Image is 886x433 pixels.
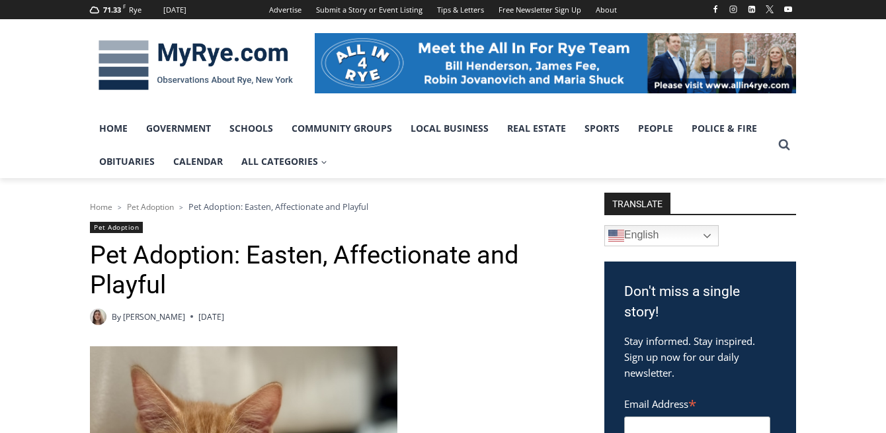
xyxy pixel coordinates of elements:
[164,145,232,178] a: Calendar
[629,112,682,145] a: People
[90,31,302,100] img: MyRye.com
[179,203,183,212] span: >
[198,311,224,323] time: [DATE]
[123,311,185,322] a: [PERSON_NAME]
[725,1,741,17] a: Instagram
[608,228,624,244] img: en
[123,3,126,10] span: F
[624,281,776,323] h3: Don't miss a single story!
[401,112,498,145] a: Local Business
[762,1,778,17] a: X
[129,4,141,16] div: Rye
[90,222,143,233] a: Pet Adoption
[90,200,569,213] nav: Breadcrumbs
[624,333,776,381] p: Stay informed. Stay inspired. Sign up now for our daily newsletter.
[744,1,760,17] a: Linkedin
[90,309,106,325] a: Author image
[220,112,282,145] a: Schools
[232,145,337,178] a: All Categories
[604,193,670,214] strong: TRANSLATE
[604,225,719,246] a: English
[137,112,220,145] a: Government
[163,4,186,16] div: [DATE]
[241,154,327,169] span: All Categories
[772,133,796,157] button: View Search Form
[315,33,796,93] img: All in for Rye
[90,309,106,325] img: (PHOTO: MyRye.com intern Amélie Coghlan, 2025. Contributed.)
[90,201,112,213] a: Home
[90,112,772,179] nav: Primary Navigation
[707,1,723,17] a: Facebook
[498,112,575,145] a: Real Estate
[112,311,121,323] span: By
[624,391,770,414] label: Email Address
[282,112,401,145] a: Community Groups
[90,112,137,145] a: Home
[780,1,796,17] a: YouTube
[188,201,368,213] span: Pet Adoption: Easten, Affectionate and Playful
[90,145,164,178] a: Obituaries
[575,112,629,145] a: Sports
[103,5,121,15] span: 71.33
[682,112,766,145] a: Police & Fire
[90,240,569,301] h1: Pet Adoption: Easten, Affectionate and Playful
[118,203,122,212] span: >
[127,201,174,213] a: Pet Adoption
